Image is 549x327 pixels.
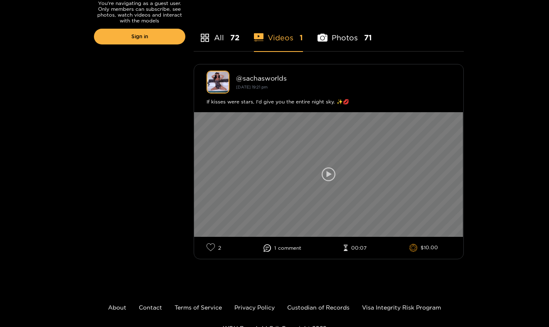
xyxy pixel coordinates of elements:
[194,14,239,51] li: All
[263,244,301,252] li: 1
[108,304,126,310] a: About
[344,245,367,251] li: 00:07
[409,244,438,252] li: $10.00
[200,33,210,43] span: appstore
[207,243,221,253] li: 2
[139,304,162,310] a: Contact
[236,74,451,82] div: @ sachasworlds
[287,304,350,310] a: Custodian of Records
[94,0,185,24] p: You're navigating as a guest user. Only members can subscribe, see photos, watch videos and inter...
[230,32,239,43] span: 72
[300,32,303,43] span: 1
[175,304,222,310] a: Terms of Service
[318,14,372,51] li: Photos
[207,71,229,93] img: sachasworlds
[234,304,275,310] a: Privacy Policy
[362,304,441,310] a: Visa Integrity Risk Program
[254,14,303,51] li: Videos
[236,85,268,89] small: [DATE] 19:21 pm
[364,32,372,43] span: 71
[207,98,451,106] div: If kisses were stars, I'd give you the entire night sky. ✨💋
[94,29,185,44] a: Sign in
[278,245,301,251] span: comment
